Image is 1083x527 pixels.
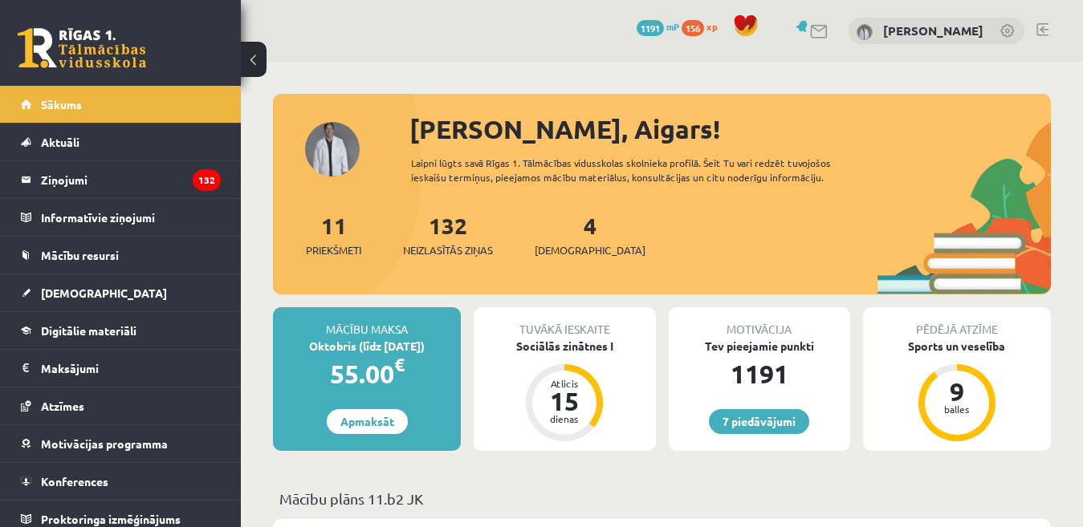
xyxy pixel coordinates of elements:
[709,409,809,434] a: 7 piedāvājumi
[666,20,679,33] span: mP
[21,161,221,198] a: Ziņojumi132
[306,242,361,258] span: Priekšmeti
[857,24,873,40] img: Aigars Kleinbergs
[409,110,1051,148] div: [PERSON_NAME], Aigars!
[535,242,645,258] span: [DEMOGRAPHIC_DATA]
[21,199,221,236] a: Informatīvie ziņojumi
[41,248,119,262] span: Mācību resursi
[863,307,1051,338] div: Pēdējā atzīme
[540,379,588,388] div: Atlicis
[669,307,850,338] div: Motivācija
[41,97,82,111] span: Sākums
[540,414,588,424] div: dienas
[18,28,146,68] a: Rīgas 1. Tālmācības vidusskola
[682,20,725,33] a: 156 xp
[411,156,877,184] div: Laipni lūgts savā Rīgas 1. Tālmācības vidusskolas skolnieka profilā. Šeit Tu vari redzēt tuvojošo...
[306,211,361,258] a: 11Priekšmeti
[21,237,221,274] a: Mācību resursi
[682,20,704,36] span: 156
[535,211,645,258] a: 4[DEMOGRAPHIC_DATA]
[474,338,655,355] div: Sociālās zinātnes I
[474,338,655,444] a: Sociālās zinātnes I Atlicis 15 dienas
[474,307,655,338] div: Tuvākā ieskaite
[279,488,1044,509] p: Mācību plāns 11.b2 JK
[41,135,79,149] span: Aktuāli
[273,338,461,355] div: Oktobris (līdz [DATE])
[41,512,181,526] span: Proktoringa izmēģinājums
[41,199,221,236] legend: Informatīvie ziņojumi
[669,338,850,355] div: Tev pieejamie punkti
[41,399,84,413] span: Atzīmes
[706,20,717,33] span: xp
[41,350,221,387] legend: Maksājumi
[21,425,221,462] a: Motivācijas programma
[21,312,221,349] a: Digitālie materiāli
[863,338,1051,355] div: Sports un veselība
[669,355,850,393] div: 1191
[193,169,221,191] i: 132
[41,286,167,300] span: [DEMOGRAPHIC_DATA]
[394,353,405,376] span: €
[933,379,981,404] div: 9
[863,338,1051,444] a: Sports un veselība 9 balles
[403,242,493,258] span: Neizlasītās ziņas
[21,463,221,500] a: Konferences
[41,323,136,338] span: Digitālie materiāli
[933,404,981,414] div: balles
[21,274,221,311] a: [DEMOGRAPHIC_DATA]
[273,307,461,338] div: Mācību maksa
[21,86,221,123] a: Sākums
[21,387,221,424] a: Atzīmes
[883,22,983,39] a: [PERSON_NAME]
[540,388,588,414] div: 15
[41,474,108,488] span: Konferences
[21,350,221,387] a: Maksājumi
[403,211,493,258] a: 132Neizlasītās ziņas
[41,436,168,451] span: Motivācijas programma
[21,124,221,160] a: Aktuāli
[637,20,664,36] span: 1191
[41,161,221,198] legend: Ziņojumi
[637,20,679,33] a: 1191 mP
[273,355,461,393] div: 55.00
[327,409,408,434] a: Apmaksāt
